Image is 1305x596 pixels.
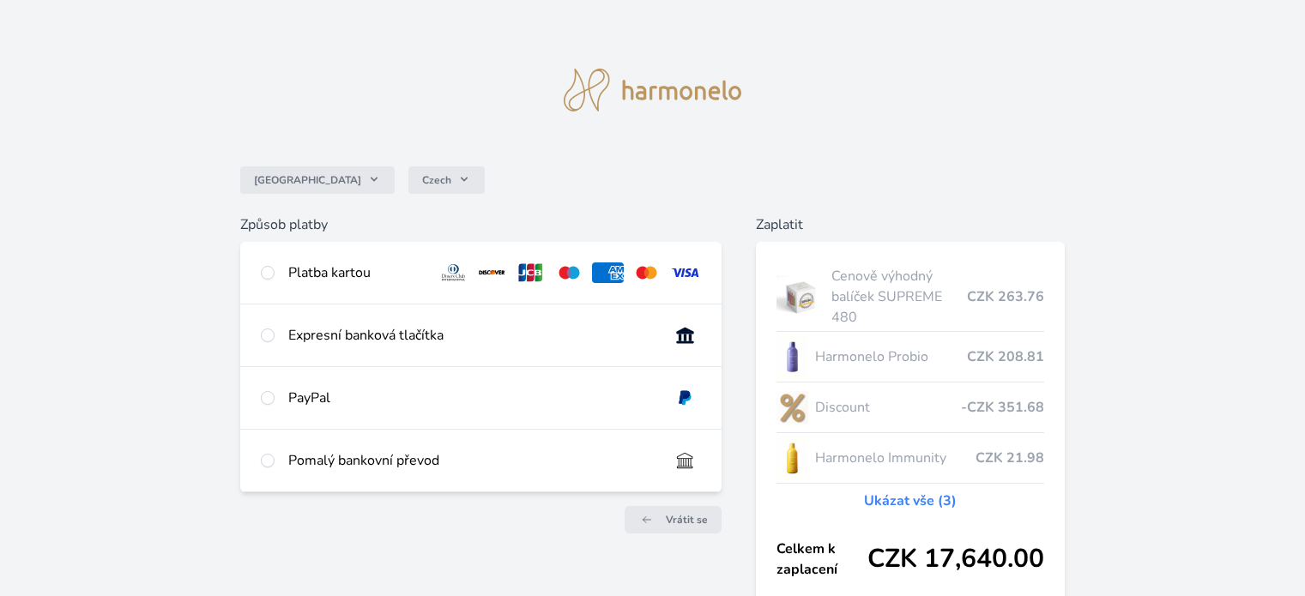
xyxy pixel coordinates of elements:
[815,448,975,468] span: Harmonelo Immunity
[666,513,708,527] span: Vrátit se
[756,214,1065,235] h6: Zaplatit
[422,173,451,187] span: Czech
[288,388,655,408] div: PayPal
[515,262,547,283] img: jcb.svg
[240,214,721,235] h6: Způsob platby
[669,388,701,408] img: paypal.svg
[438,262,469,283] img: diners.svg
[631,262,662,283] img: mc.svg
[553,262,585,283] img: maestro.svg
[776,335,809,378] img: CLEAN_PROBIO_se_stinem_x-lo.jpg
[831,266,966,328] span: Cenově výhodný balíček SUPREME 480
[240,166,395,194] button: [GEOGRAPHIC_DATA]
[864,491,957,511] a: Ukázat vše (3)
[976,448,1044,468] span: CZK 21.98
[815,397,960,418] span: Discount
[776,539,867,580] span: Celkem k zaplacení
[776,436,809,479] img: IMMUNITY_se_stinem_x-lo.jpg
[669,450,701,471] img: bankTransfer_IBAN.svg
[867,544,1044,575] span: CZK 17,640.00
[961,397,1044,418] span: -CZK 351.68
[288,262,424,283] div: Platba kartou
[776,275,825,318] img: supreme.jpg
[669,262,701,283] img: visa.svg
[564,69,742,111] img: logo.svg
[592,262,624,283] img: amex.svg
[408,166,485,194] button: Czech
[254,173,361,187] span: [GEOGRAPHIC_DATA]
[967,346,1044,367] span: CZK 208.81
[967,286,1044,307] span: CZK 263.76
[288,450,655,471] div: Pomalý bankovní převod
[476,262,508,283] img: discover.svg
[815,346,966,367] span: Harmonelo Probio
[669,325,701,346] img: onlineBanking_CZ.svg
[625,506,722,533] a: Vrátit se
[776,386,809,429] img: discount-lo.png
[288,325,655,346] div: Expresní banková tlačítka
